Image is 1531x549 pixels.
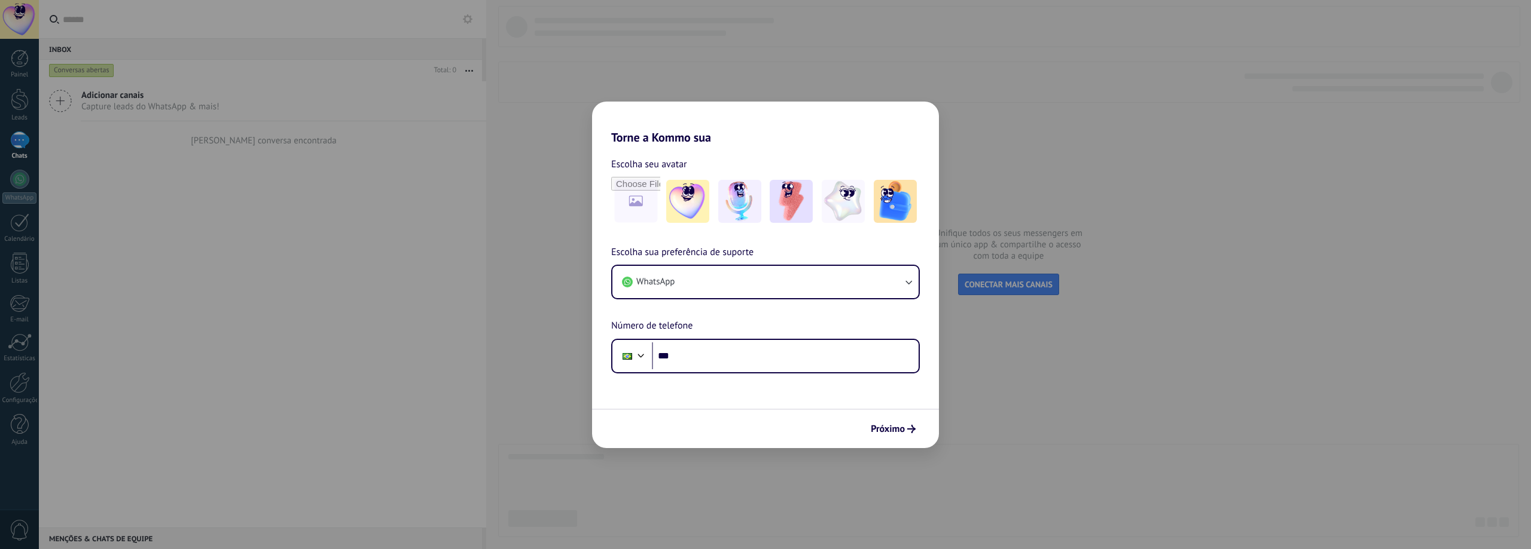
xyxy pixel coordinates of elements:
[612,266,919,298] button: WhatsApp
[865,419,921,439] button: Próximo
[611,245,754,260] span: Escolha sua preferência de suporte
[636,276,675,288] span: WhatsApp
[611,157,687,172] span: Escolha seu avatar
[770,180,813,223] img: -3.jpeg
[822,180,865,223] img: -4.jpeg
[616,343,639,369] div: Brazil: + 55
[718,180,761,223] img: -2.jpeg
[666,180,709,223] img: -1.jpeg
[874,180,917,223] img: -5.jpeg
[871,425,905,433] span: Próximo
[611,318,693,334] span: Número de telefone
[592,102,939,145] h2: Torne a Kommo sua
